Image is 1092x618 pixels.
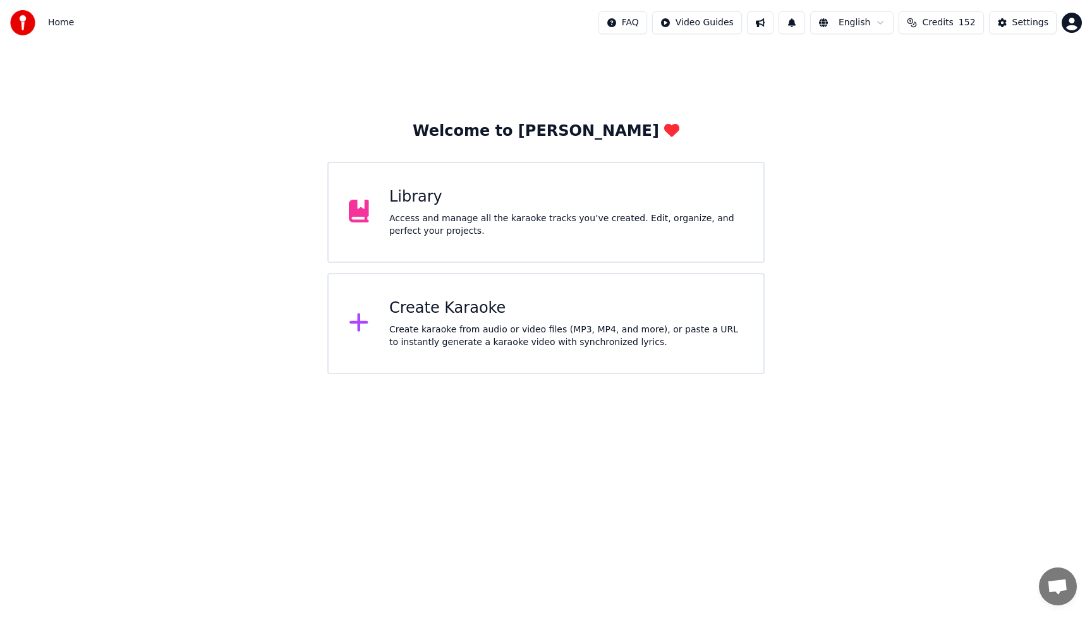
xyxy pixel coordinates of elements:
[389,298,743,318] div: Create Karaoke
[48,16,74,29] span: Home
[989,11,1057,34] button: Settings
[48,16,74,29] nav: breadcrumb
[1039,567,1077,605] a: Open chat
[389,212,743,238] div: Access and manage all the karaoke tracks you’ve created. Edit, organize, and perfect your projects.
[922,16,953,29] span: Credits
[598,11,647,34] button: FAQ
[899,11,983,34] button: Credits152
[652,11,742,34] button: Video Guides
[389,324,743,349] div: Create karaoke from audio or video files (MP3, MP4, and more), or paste a URL to instantly genera...
[959,16,976,29] span: 152
[413,121,679,142] div: Welcome to [PERSON_NAME]
[389,187,743,207] div: Library
[1012,16,1048,29] div: Settings
[10,10,35,35] img: youka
